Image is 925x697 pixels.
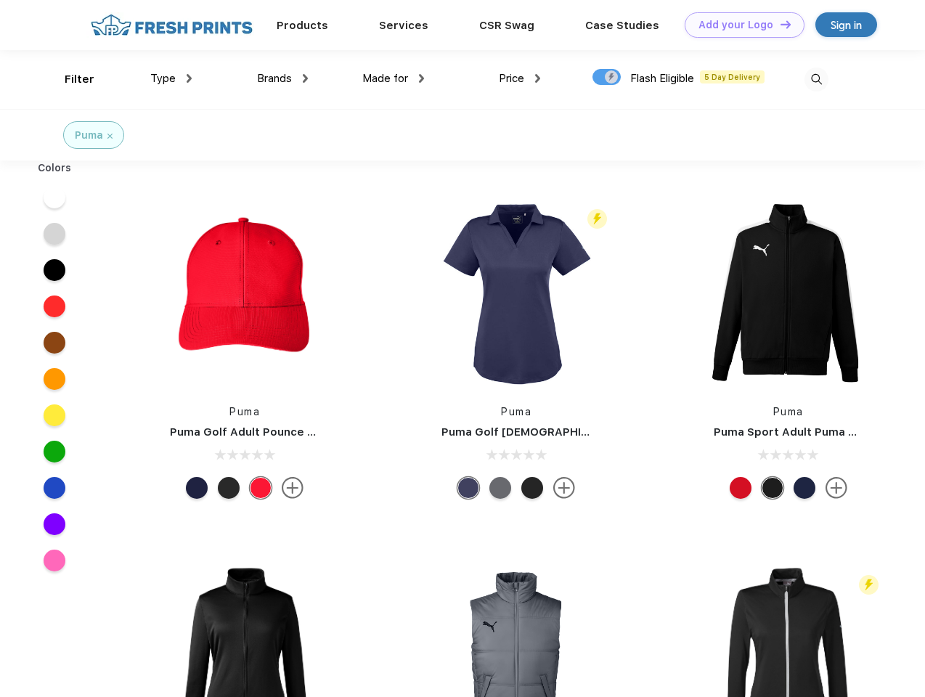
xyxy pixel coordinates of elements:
span: Flash Eligible [630,72,694,85]
a: Puma [229,406,260,417]
div: Peacoat [794,477,815,499]
a: Services [379,19,428,32]
div: High Risk Red [250,477,272,499]
img: desktop_search.svg [804,68,828,91]
a: Puma Golf [DEMOGRAPHIC_DATA]' Icon Golf Polo [441,425,711,439]
img: flash_active_toggle.svg [859,575,879,595]
img: func=resize&h=266 [420,197,613,390]
a: Puma [501,406,531,417]
img: dropdown.png [535,74,540,83]
img: fo%20logo%202.webp [86,12,257,38]
div: Add your Logo [698,19,773,31]
a: Sign in [815,12,877,37]
div: Quiet Shade [489,477,511,499]
span: Made for [362,72,408,85]
img: more.svg [282,477,303,499]
img: func=resize&h=266 [692,197,885,390]
img: dropdown.png [303,74,308,83]
a: Products [277,19,328,32]
img: filter_cancel.svg [107,134,113,139]
img: more.svg [826,477,847,499]
img: DT [781,20,791,28]
div: Peacoat [457,477,479,499]
img: dropdown.png [419,74,424,83]
a: Puma Golf Adult Pounce Adjustable Cap [170,425,392,439]
div: Sign in [831,17,862,33]
div: Filter [65,71,94,88]
img: func=resize&h=266 [148,197,341,390]
div: Puma [75,128,103,143]
div: Puma Black [762,477,783,499]
span: 5 Day Delivery [700,70,765,83]
img: flash_active_toggle.svg [587,209,607,229]
span: Brands [257,72,292,85]
div: Peacoat [186,477,208,499]
div: Puma Black [521,477,543,499]
img: more.svg [553,477,575,499]
a: Puma [773,406,804,417]
img: dropdown.png [187,74,192,83]
div: Puma Black [218,477,240,499]
span: Type [150,72,176,85]
div: Colors [27,160,83,176]
span: Price [499,72,524,85]
a: CSR Swag [479,19,534,32]
div: High Risk Red [730,477,751,499]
